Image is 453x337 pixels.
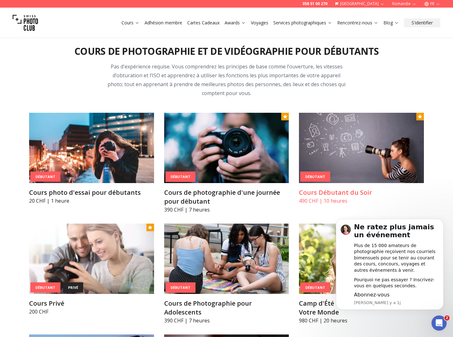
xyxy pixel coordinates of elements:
[165,172,195,182] div: Débutant
[404,18,440,27] button: S'identifier
[74,46,379,57] h2: Cours de photographie et de vidéographie pour débutants
[326,215,453,320] iframe: Intercom notifications message
[431,315,447,331] iframe: Intercom live chat
[121,20,140,26] a: Cours
[302,1,327,6] a: 058 51 00 270
[300,171,330,182] div: Débutant
[299,299,424,317] h3: Camp d'Été Photo pour Ados - Capturez Votre Monde
[444,315,450,321] span: 2
[299,113,424,205] a: Cours Débutant du SoirDébutantCours Débutant du Soir490 CHF | 10 heures
[29,224,154,315] a: Cours PrivéDébutantprivéCours Privé200 CHF
[185,18,222,27] button: Cartes Cadeaux
[164,113,289,213] a: Cours de photographie d'une journée pour débutantDébutantCours de photographie d'une journée pour...
[63,282,83,293] div: privé
[29,188,154,197] h3: Cours photo d'essai pour débutants
[164,188,289,206] h3: Cours de photographie d'une journée pour débutant
[299,317,424,324] p: 980 CHF | 20 heures
[119,18,142,27] button: Cours
[164,299,289,317] h3: Cours de Photographie pour Adolescents
[145,20,182,26] a: Adhésion membre
[222,18,248,27] button: Awards
[142,18,185,27] button: Adhésion membre
[251,20,268,26] a: Voyages
[164,317,289,324] p: 390 CHF | 7 heures
[225,20,246,26] a: Awards
[337,20,378,26] a: Rencontrez-nous
[164,206,289,213] p: 390 CHF | 7 heures
[30,171,60,182] div: Débutant
[299,113,424,183] img: Cours Débutant du Soir
[164,224,289,294] img: Cours de Photographie pour Adolescents
[30,282,60,293] div: Débutant
[165,283,195,293] div: Débutant
[164,113,289,183] img: Cours de photographie d'une journée pour débutant
[299,188,424,197] h3: Cours Débutant du Soir
[300,282,330,293] div: Débutant
[299,197,424,205] p: 490 CHF | 10 heures
[299,224,424,294] img: Camp d'Été Photo pour Ados - Capturez Votre Monde
[29,113,154,205] a: Cours photo d'essai pour débutantsDébutantCours photo d'essai pour débutants20 CHF | 1 heure
[29,299,154,308] h3: Cours Privé
[383,20,399,26] a: Blog
[381,18,401,27] button: Blog
[29,113,154,183] img: Cours photo d'essai pour débutants
[335,18,381,27] button: Rencontrez-nous
[29,197,154,205] p: 20 CHF | 1 heure
[187,20,220,26] a: Cartes Cadeaux
[273,20,332,26] a: Services photographiques
[29,224,154,294] img: Cours Privé
[271,18,335,27] button: Services photographiques
[29,308,154,315] p: 200 CHF
[248,18,271,27] button: Voyages
[13,10,38,35] img: Swiss photo club
[299,224,424,324] a: Camp d'Été Photo pour Ados - Capturez Votre MondeDébutantCamp d'Été Photo pour Ados - Capturez Vo...
[164,224,289,324] a: Cours de Photographie pour AdolescentsDébutantCours de Photographie pour Adolescents390 CHF | 7 h...
[108,63,345,97] span: Pas d'expérience requise. Vous comprendrez les principes de base comme l’ouverture, les vitesses ...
